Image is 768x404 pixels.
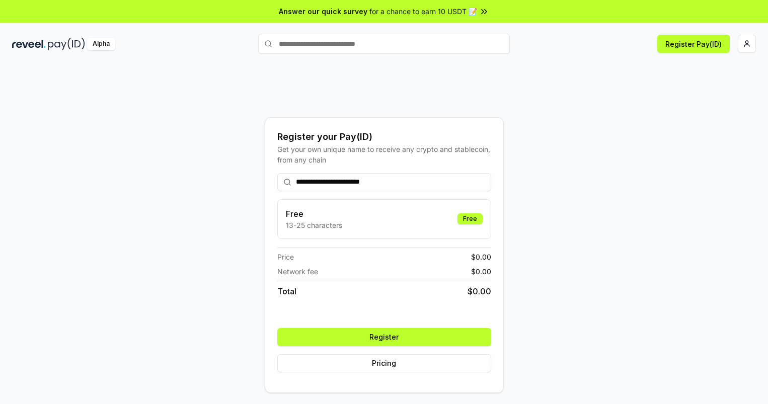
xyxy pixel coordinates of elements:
[277,266,318,277] span: Network fee
[286,220,342,230] p: 13-25 characters
[277,328,491,346] button: Register
[657,35,730,53] button: Register Pay(ID)
[369,6,477,17] span: for a chance to earn 10 USDT 📝
[457,213,483,224] div: Free
[48,38,85,50] img: pay_id
[277,130,491,144] div: Register your Pay(ID)
[468,285,491,297] span: $ 0.00
[471,252,491,262] span: $ 0.00
[87,38,115,50] div: Alpha
[277,252,294,262] span: Price
[277,144,491,165] div: Get your own unique name to receive any crypto and stablecoin, from any chain
[277,285,296,297] span: Total
[471,266,491,277] span: $ 0.00
[277,354,491,372] button: Pricing
[12,38,46,50] img: reveel_dark
[286,208,342,220] h3: Free
[279,6,367,17] span: Answer our quick survey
